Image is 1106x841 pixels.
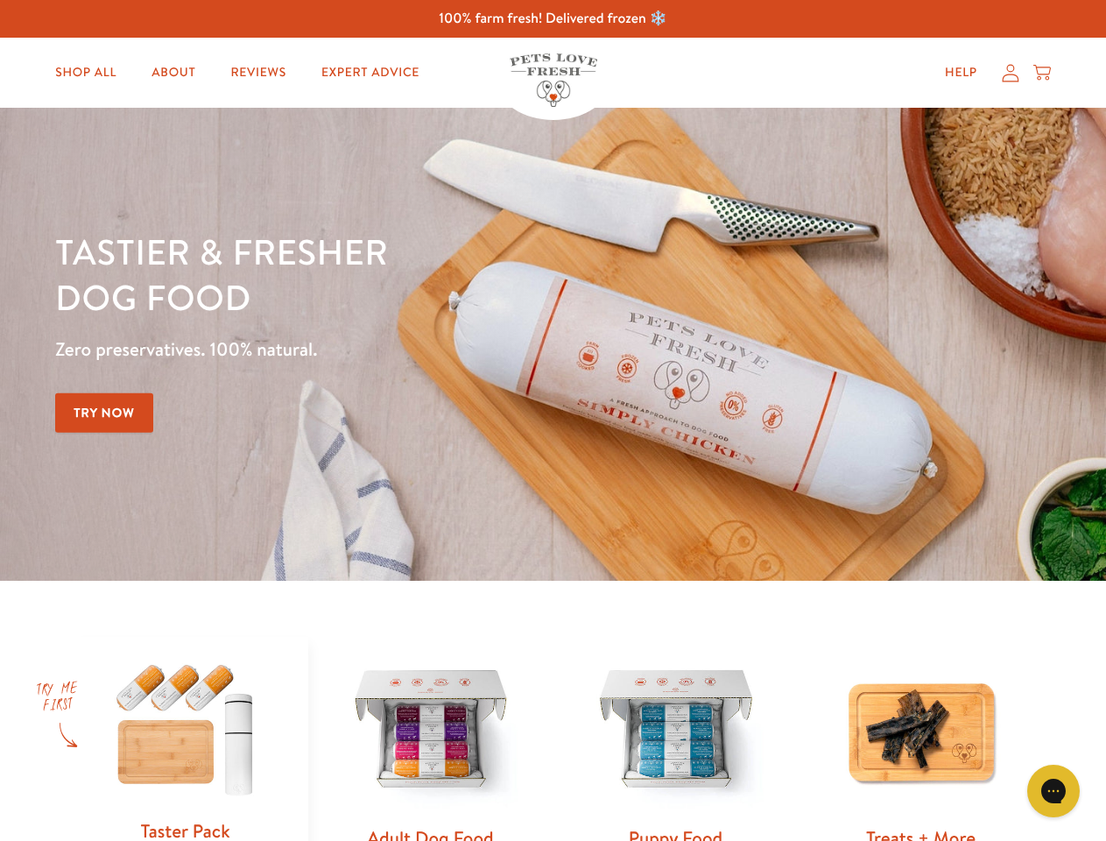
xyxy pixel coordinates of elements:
[55,334,719,365] p: Zero preservatives. 100% natural.
[55,229,719,320] h1: Tastier & fresher dog food
[216,55,299,90] a: Reviews
[1018,759,1088,823] iframe: Gorgias live chat messenger
[307,55,433,90] a: Expert Advice
[41,55,130,90] a: Shop All
[55,393,153,433] a: Try Now
[137,55,209,90] a: About
[931,55,991,90] a: Help
[510,53,597,107] img: Pets Love Fresh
